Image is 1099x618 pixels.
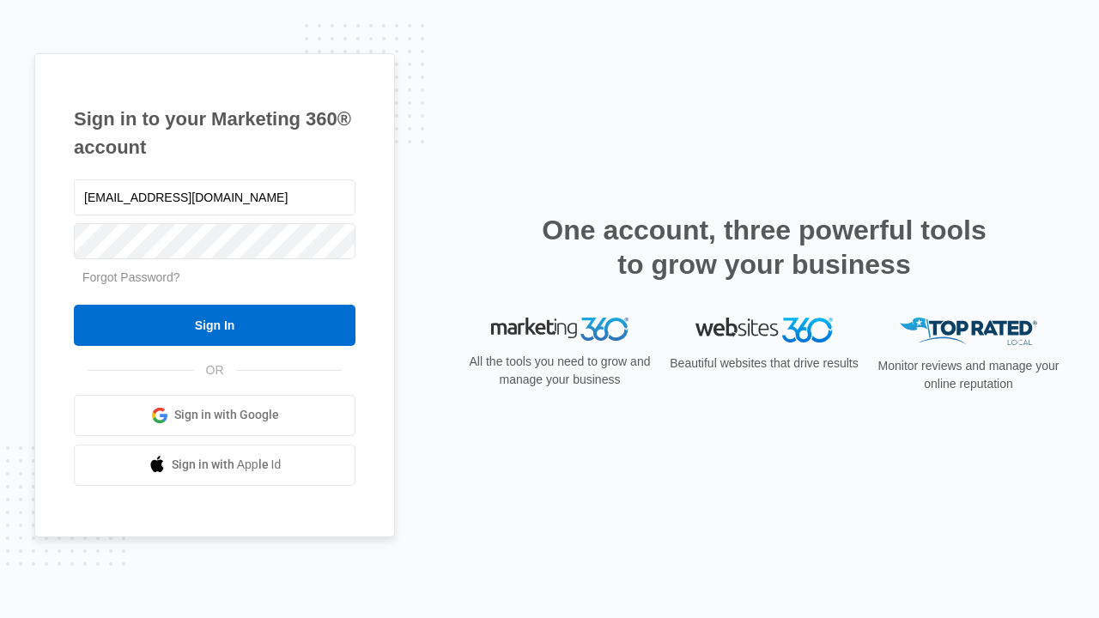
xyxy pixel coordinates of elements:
[537,213,992,282] h2: One account, three powerful tools to grow your business
[82,270,180,284] a: Forgot Password?
[74,179,355,215] input: Email
[491,318,628,342] img: Marketing 360
[194,361,236,379] span: OR
[668,354,860,373] p: Beautiful websites that drive results
[464,353,656,389] p: All the tools you need to grow and manage your business
[695,318,833,342] img: Websites 360
[174,406,279,424] span: Sign in with Google
[900,318,1037,346] img: Top Rated Local
[74,305,355,346] input: Sign In
[872,357,1065,393] p: Monitor reviews and manage your online reputation
[74,105,355,161] h1: Sign in to your Marketing 360® account
[74,445,355,486] a: Sign in with Apple Id
[172,456,282,474] span: Sign in with Apple Id
[74,395,355,436] a: Sign in with Google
